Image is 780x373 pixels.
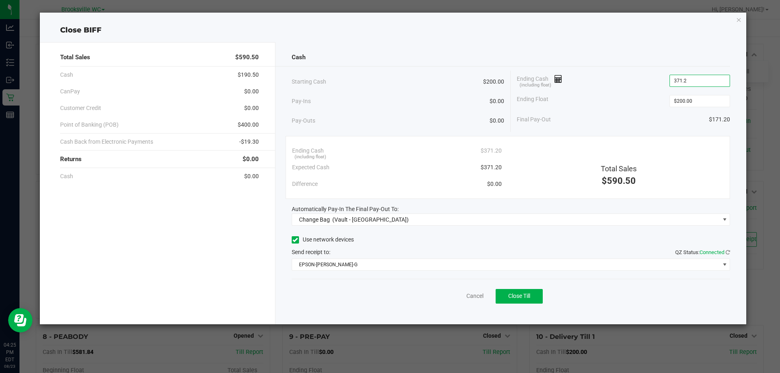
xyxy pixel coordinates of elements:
[292,78,326,86] span: Starting Cash
[60,172,73,181] span: Cash
[490,116,504,125] span: $0.00
[8,308,32,332] iframe: Resource center
[496,289,543,304] button: Close Till
[466,292,483,300] a: Cancel
[292,147,324,155] span: Ending Cash
[490,97,504,106] span: $0.00
[292,116,315,125] span: Pay-Outs
[483,78,504,86] span: $200.00
[299,216,330,223] span: Change Bag
[602,176,636,186] span: $590.50
[675,249,730,255] span: QZ Status:
[238,71,259,79] span: $190.50
[517,95,548,107] span: Ending Float
[244,104,259,112] span: $0.00
[295,154,326,161] span: (including float)
[60,71,73,79] span: Cash
[517,75,562,87] span: Ending Cash
[292,249,330,255] span: Send receipt to:
[487,180,502,188] span: $0.00
[40,25,747,36] div: Close BIFF
[60,87,80,96] span: CanPay
[60,151,259,168] div: Returns
[244,172,259,181] span: $0.00
[60,104,101,112] span: Customer Credit
[238,121,259,129] span: $400.00
[244,87,259,96] span: $0.00
[292,206,399,212] span: Automatically Pay-In The Final Pay-Out To:
[292,163,329,172] span: Expected Cash
[481,163,502,172] span: $371.20
[243,155,259,164] span: $0.00
[60,138,153,146] span: Cash Back from Electronic Payments
[292,180,318,188] span: Difference
[292,53,305,62] span: Cash
[292,97,311,106] span: Pay-Ins
[601,164,637,173] span: Total Sales
[60,121,119,129] span: Point of Banking (POB)
[517,115,551,124] span: Final Pay-Out
[60,53,90,62] span: Total Sales
[239,138,259,146] span: -$19.30
[292,259,720,270] span: EPSON-[PERSON_NAME]-G
[481,147,502,155] span: $371.20
[520,82,551,89] span: (including float)
[700,249,724,255] span: Connected
[332,216,409,223] span: (Vault - [GEOGRAPHIC_DATA])
[235,53,259,62] span: $590.50
[292,235,354,244] label: Use network devices
[508,293,530,299] span: Close Till
[709,115,730,124] span: $171.20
